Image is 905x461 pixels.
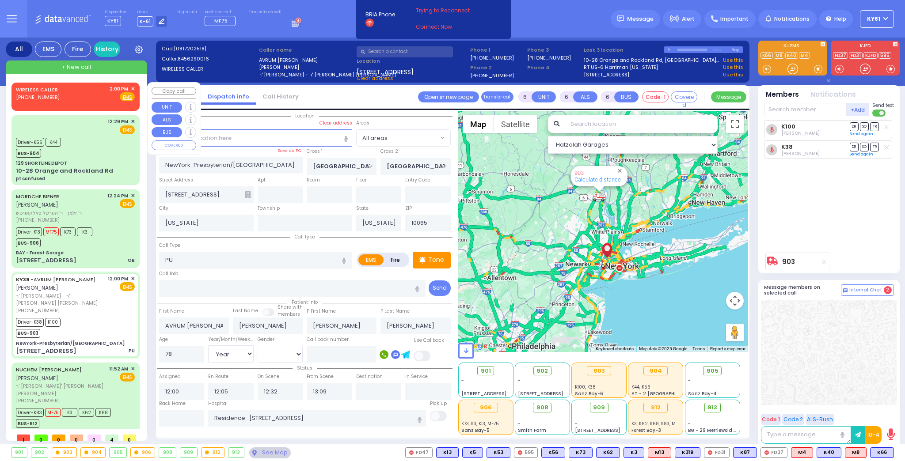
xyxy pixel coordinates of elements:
[723,71,743,79] a: Use this
[707,367,719,375] span: 905
[178,55,209,62] span: 8456290016
[872,102,894,109] span: Send text
[527,54,571,61] label: [PHONE_NUMBER]
[307,148,323,155] label: Cross 1
[16,149,41,158] span: BUS-904
[428,255,444,265] p: Tone
[569,447,593,458] div: BLS
[258,336,274,343] label: Gender
[16,329,40,338] span: BUS-903
[806,414,834,425] button: ALS-Rush
[707,403,717,412] span: 913
[834,15,846,23] span: Help
[228,448,244,457] div: 913
[575,420,578,427] span: -
[461,377,464,384] span: -
[35,42,61,57] div: EMS
[356,120,369,127] label: Areas
[726,292,744,310] button: Map camera controls
[416,7,486,15] span: Trying to Reconnect...
[643,366,668,376] div: 904
[16,276,34,283] span: KY38 -
[95,408,111,417] span: K68
[845,447,867,458] div: ALS KJ
[123,435,136,441] span: 0
[34,435,48,441] span: 0
[307,373,334,380] label: From Scene
[307,308,336,315] label: P First Name
[462,447,483,458] div: K5
[16,292,105,307] span: ר' [PERSON_NAME] - ר' [PERSON_NAME] [PERSON_NAME]
[278,311,300,317] span: members
[16,86,58,93] a: WIRELESS CALLER
[291,113,319,119] span: Location
[278,304,303,310] small: Share with
[105,435,118,441] span: 4
[733,447,757,458] div: BLS
[688,384,691,390] span: -
[208,336,254,343] div: Year/Month/Week/Day
[671,91,697,102] button: Covered
[616,166,624,175] button: Close
[688,420,691,427] span: -
[278,147,303,154] label: Save as POI
[870,122,879,131] span: TR
[518,420,521,427] span: -
[109,366,128,372] span: 11:52 AM
[180,448,197,457] div: 909
[481,367,491,375] span: 901
[162,55,256,63] label: Caller:
[884,286,892,294] span: 2
[17,435,30,441] span: 1
[430,400,447,407] label: Pick up
[258,205,280,212] label: Township
[356,205,369,212] label: State
[380,308,410,315] label: P Last Name
[574,176,621,183] a: Calculate distance
[258,177,266,184] label: Apt
[110,448,126,457] div: 905
[587,366,611,376] div: 903
[405,205,412,212] label: ZIP
[850,122,859,131] span: DR
[573,91,597,102] button: ALS
[860,122,869,131] span: SO
[865,426,882,444] button: 10-4
[16,374,58,382] span: [PERSON_NAME]
[131,365,135,373] span: ✕
[159,242,180,249] label: Call Type
[11,448,27,457] div: 901
[781,144,793,150] a: K38
[688,427,738,434] span: BG - 29 Merriewold S.
[758,44,827,50] label: KJ EMS...
[356,373,383,380] label: Destination
[518,384,521,390] span: -
[461,420,499,427] span: K73, K3, K13, MF75
[137,10,167,15] label: Lines
[362,134,388,143] span: All areas
[52,435,65,441] span: 0
[16,138,44,147] span: Driver-K56
[723,57,743,64] a: Use this
[357,68,414,75] span: [STREET_ADDRESS]
[409,450,414,455] img: red-radio-icon.svg
[860,143,869,151] span: SO
[726,115,744,133] button: Toggle fullscreen view
[81,448,106,457] div: 904
[31,448,48,457] div: 902
[365,11,395,19] span: BRIA Phone
[461,384,464,390] span: -
[631,384,650,390] span: K44, K56
[159,308,184,315] label: First Name
[682,15,695,23] span: Alert
[878,52,891,59] a: 595
[202,448,224,457] div: 912
[131,85,135,93] span: ✕
[208,400,228,407] label: Hospital
[791,447,813,458] div: ALS
[474,403,498,412] div: 906
[131,448,155,457] div: 906
[405,177,430,184] label: Entry Code
[850,143,859,151] span: DR
[416,23,486,31] a: Connect Now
